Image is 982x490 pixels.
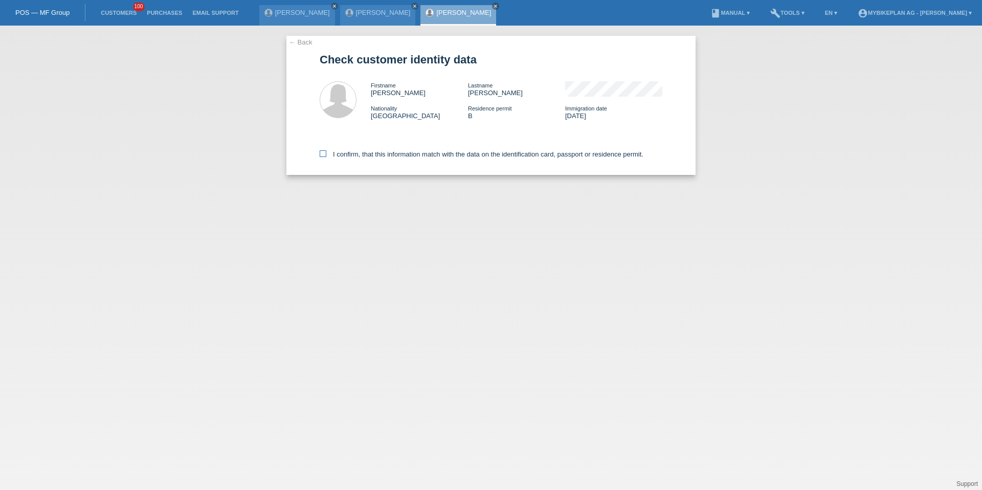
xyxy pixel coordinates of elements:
a: Purchases [142,10,187,16]
a: POS — MF Group [15,9,70,16]
a: close [331,3,338,10]
div: [PERSON_NAME] [371,81,468,97]
a: Support [956,480,978,487]
i: close [332,4,337,9]
a: ← Back [289,38,313,46]
i: account_circle [858,8,868,18]
a: EN ▾ [820,10,842,16]
span: Nationality [371,105,397,112]
span: Firstname [371,82,396,88]
a: [PERSON_NAME] [275,9,330,16]
a: [PERSON_NAME] [356,9,411,16]
i: close [412,4,417,9]
h1: Check customer identity data [320,53,662,66]
a: Email Support [187,10,243,16]
label: I confirm, that this information match with the data on the identification card, passport or resi... [320,150,643,158]
span: 100 [133,3,145,11]
a: buildTools ▾ [765,10,810,16]
i: book [710,8,721,18]
a: [PERSON_NAME] [436,9,491,16]
span: Immigration date [565,105,607,112]
a: close [492,3,499,10]
a: bookManual ▾ [705,10,755,16]
i: build [770,8,780,18]
span: Lastname [468,82,493,88]
div: B [468,104,565,120]
a: close [411,3,418,10]
a: Customers [96,10,142,16]
div: [PERSON_NAME] [468,81,565,97]
i: close [493,4,498,9]
div: [DATE] [565,104,662,120]
div: [GEOGRAPHIC_DATA] [371,104,468,120]
span: Residence permit [468,105,512,112]
a: account_circleMybikeplan AG - [PERSON_NAME] ▾ [853,10,977,16]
